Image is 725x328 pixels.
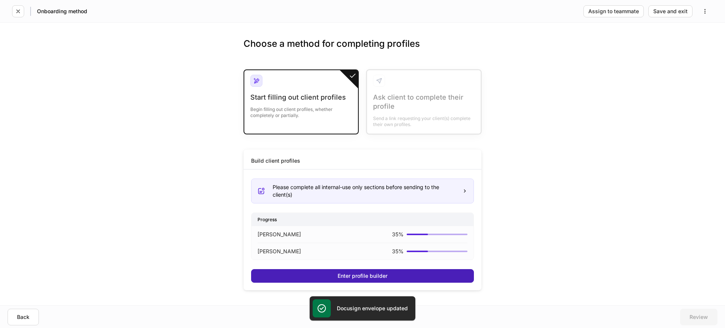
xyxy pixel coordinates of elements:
[258,231,301,238] p: [PERSON_NAME]
[250,102,352,119] div: Begin filling out client profiles, whether completely or partially.
[258,248,301,255] p: [PERSON_NAME]
[251,157,300,165] div: Build client profiles
[17,314,29,320] div: Back
[583,5,644,17] button: Assign to teammate
[244,38,481,62] h3: Choose a method for completing profiles
[273,183,456,199] div: Please complete all internal-use only sections before sending to the client(s)
[392,231,404,238] p: 35 %
[251,269,474,283] button: Enter profile builder
[338,273,387,279] div: Enter profile builder
[392,248,404,255] p: 35 %
[8,309,39,325] button: Back
[653,9,688,14] div: Save and exit
[250,93,352,102] div: Start filling out client profiles
[648,5,693,17] button: Save and exit
[588,9,639,14] div: Assign to teammate
[37,8,87,15] h5: Onboarding method
[251,213,474,226] div: Progress
[337,305,408,312] h5: Docusign envelope updated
